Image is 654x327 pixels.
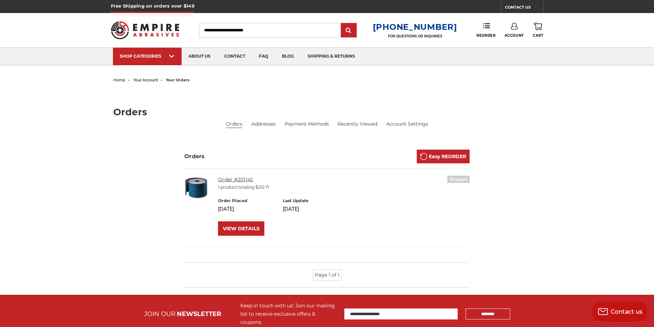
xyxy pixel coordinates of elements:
a: faq [252,48,275,65]
a: shipping & returns [301,48,362,65]
a: VIEW DETAILS [218,221,264,236]
a: about us [182,48,217,65]
a: contact [217,48,252,65]
div: Keep in touch with us! Join our mailing list to receive exclusive offers & coupons. [240,302,337,326]
a: CONTACT US [505,3,543,13]
span: Contact us [611,308,643,315]
a: blog [275,48,301,65]
a: Cart [533,23,543,38]
li: Page 1 of 1 [313,269,342,281]
span: Cart [533,33,543,38]
span: NEWSLETTER [177,310,221,318]
a: Reorder [477,23,495,37]
button: Contact us [592,301,647,322]
span: [DATE] [283,206,299,212]
a: Addresses [251,120,276,128]
p: FOR QUESTIONS OR INQUIRIES [373,34,457,38]
h1: Orders [113,107,541,117]
a: Order #201145 [218,176,253,183]
span: your orders [166,78,190,82]
h6: Order Placed [218,198,275,204]
a: your account [133,78,158,82]
div: SHOP CATEGORIES [120,54,175,59]
span: Account [505,33,524,38]
img: Empire Abrasives [111,17,180,44]
a: [PHONE_NUMBER] [373,22,457,32]
li: Orders [226,120,242,128]
h3: Orders [184,152,205,161]
span: [DATE] [218,206,234,212]
a: Account Settings [386,120,428,128]
img: Zirconia 12" x 25 YD Floor Sanding Roll [184,176,208,199]
h6: Last Update [283,198,340,204]
span: JOIN OUR [144,310,175,318]
p: 1 product totaling $210.71 [218,184,470,190]
h6: Shipped [447,176,470,183]
a: home [113,78,125,82]
a: Payment Methods [285,120,329,128]
span: Reorder [477,33,495,38]
a: Recently Viewed [337,120,377,128]
a: Easy REORDER [417,150,470,163]
input: Submit [342,24,356,37]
